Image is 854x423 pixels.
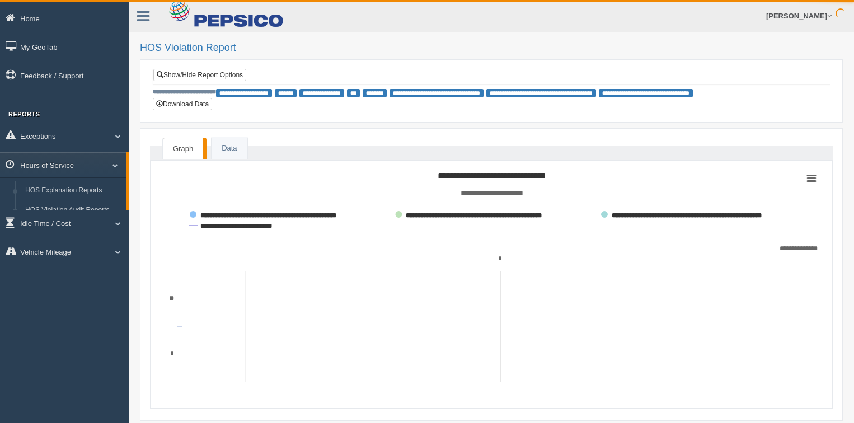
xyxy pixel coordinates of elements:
[212,137,247,160] a: Data
[153,98,212,110] button: Download Data
[163,138,203,160] a: Graph
[140,43,843,54] h2: HOS Violation Report
[20,181,126,201] a: HOS Explanation Reports
[20,200,126,220] a: HOS Violation Audit Reports
[153,69,246,81] a: Show/Hide Report Options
